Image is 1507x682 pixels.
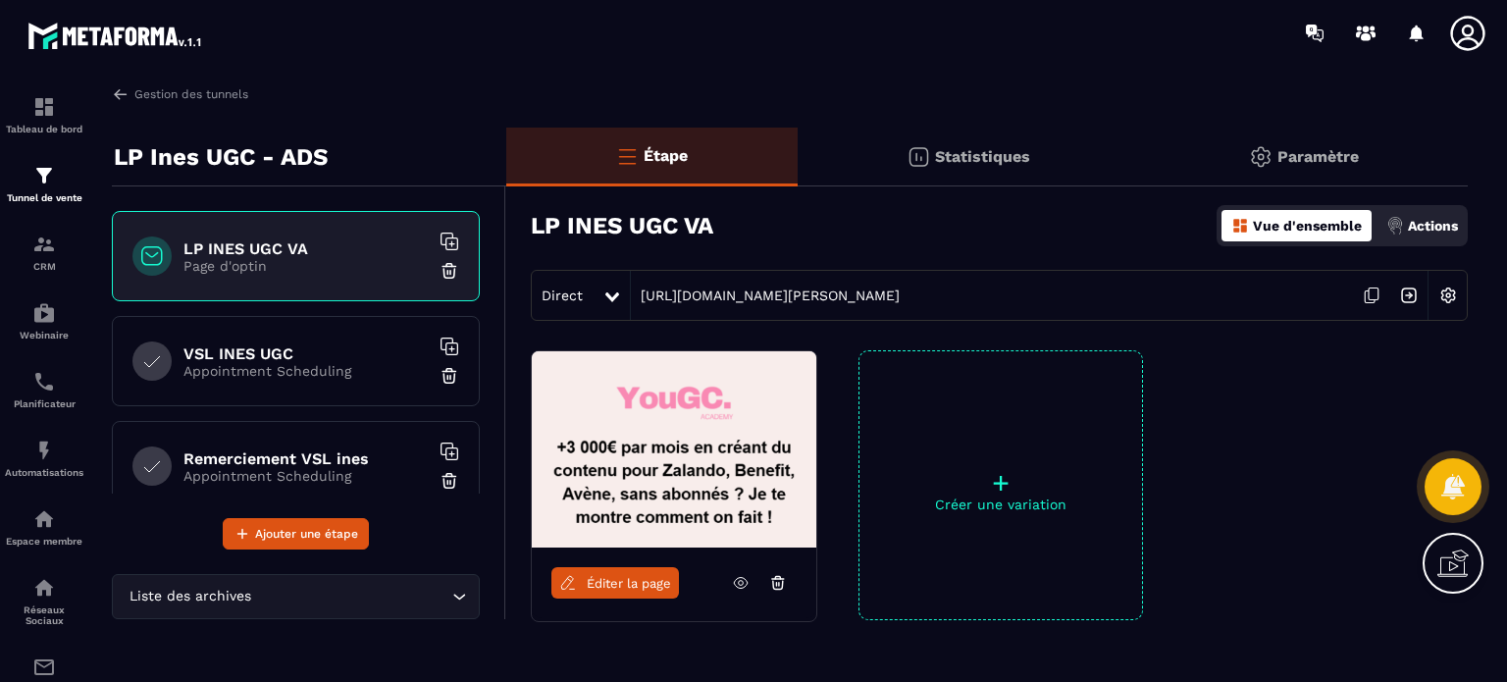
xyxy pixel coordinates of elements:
[532,351,816,548] img: image
[5,330,83,341] p: Webinaire
[32,95,56,119] img: formation
[112,85,248,103] a: Gestion des tunnels
[859,497,1142,512] p: Créer une variation
[125,586,255,607] span: Liste des archives
[112,85,130,103] img: arrow
[644,146,688,165] p: Étape
[1249,145,1273,169] img: setting-gr.5f69749f.svg
[32,576,56,600] img: social-network
[5,218,83,287] a: formationformationCRM
[5,561,83,641] a: social-networksocial-networkRéseaux Sociaux
[5,261,83,272] p: CRM
[27,18,204,53] img: logo
[5,536,83,547] p: Espace membre
[32,370,56,393] img: scheduler
[5,355,83,424] a: schedulerschedulerPlanificateur
[1429,277,1467,314] img: setting-w.858f3a88.svg
[5,424,83,493] a: automationsautomationsAutomatisations
[32,656,56,679] img: email
[1277,147,1359,166] p: Paramètre
[5,467,83,478] p: Automatisations
[5,149,83,218] a: formationformationTunnel de vente
[542,288,583,303] span: Direct
[183,363,429,379] p: Appointment Scheduling
[183,468,429,484] p: Appointment Scheduling
[183,449,429,468] h6: Remerciement VSL ines
[1386,217,1404,235] img: actions.d6e523a2.png
[5,287,83,355] a: automationsautomationsWebinaire
[1390,277,1428,314] img: arrow-next.bcc2205e.svg
[255,524,358,544] span: Ajouter une étape
[1408,218,1458,234] p: Actions
[5,192,83,203] p: Tunnel de vente
[223,518,369,550] button: Ajouter une étape
[935,147,1030,166] p: Statistiques
[32,164,56,187] img: formation
[183,258,429,274] p: Page d'optin
[32,233,56,256] img: formation
[440,366,459,386] img: trash
[32,301,56,325] img: automations
[1253,218,1362,234] p: Vue d'ensemble
[531,212,713,239] h3: LP INES UGC VA
[5,124,83,134] p: Tableau de bord
[859,469,1142,497] p: +
[112,574,480,619] div: Search for option
[5,604,83,626] p: Réseaux Sociaux
[183,344,429,363] h6: VSL INES UGC
[587,576,671,591] span: Éditer la page
[183,239,429,258] h6: LP INES UGC VA
[255,586,447,607] input: Search for option
[551,567,679,599] a: Éditer la page
[1231,217,1249,235] img: dashboard-orange.40269519.svg
[631,288,900,303] a: [URL][DOMAIN_NAME][PERSON_NAME]
[114,137,328,177] p: LP Ines UGC - ADS
[32,507,56,531] img: automations
[32,439,56,462] img: automations
[5,398,83,409] p: Planificateur
[440,261,459,281] img: trash
[5,493,83,561] a: automationsautomationsEspace membre
[440,471,459,491] img: trash
[615,144,639,168] img: bars-o.4a397970.svg
[907,145,930,169] img: stats.20deebd0.svg
[5,80,83,149] a: formationformationTableau de bord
